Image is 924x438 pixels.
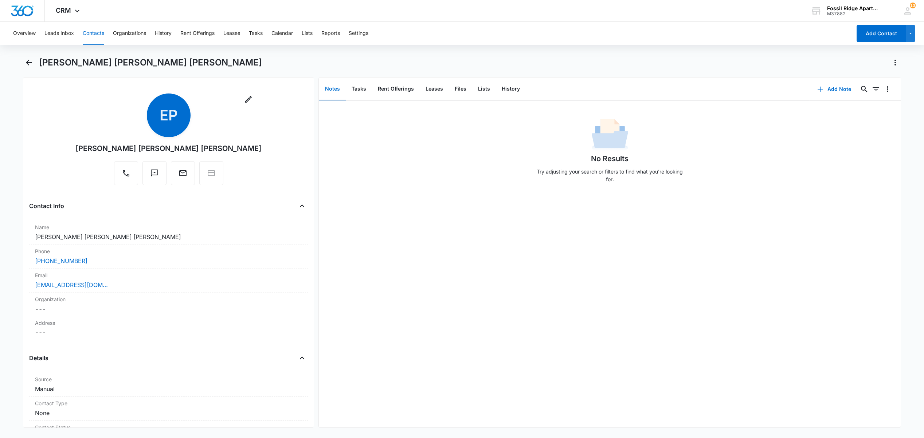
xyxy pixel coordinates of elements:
a: Email [171,172,195,179]
h4: Details [29,354,48,362]
button: Tasks [346,78,372,100]
div: account id [827,11,880,16]
div: Organization--- [29,292,308,316]
img: No Data [592,117,628,153]
div: Phone[PHONE_NUMBER] [29,244,308,268]
label: Address [35,319,302,327]
button: Lists [302,22,313,45]
div: Name[PERSON_NAME] [PERSON_NAME] [PERSON_NAME] [29,220,308,244]
h4: Contact Info [29,202,64,210]
label: Organization [35,295,302,303]
span: EP [147,93,191,137]
button: Filters [870,83,882,95]
button: Back [23,57,35,68]
button: History [155,22,172,45]
div: Email[EMAIL_ADDRESS][DOMAIN_NAME] [29,268,308,292]
label: Phone [35,247,302,255]
span: 13 [910,3,916,8]
dd: --- [35,304,302,313]
button: Organizations [113,22,146,45]
label: Source [35,375,302,383]
button: Close [296,200,308,212]
div: SourceManual [29,373,308,397]
button: Leads Inbox [44,22,74,45]
div: Address--- [29,316,308,340]
a: Call [114,172,138,179]
dd: None [35,409,302,417]
h1: [PERSON_NAME] [PERSON_NAME] [PERSON_NAME] [39,57,262,68]
h1: No Results [591,153,629,164]
div: [PERSON_NAME] [PERSON_NAME] [PERSON_NAME] [75,143,262,154]
span: CRM [56,7,71,14]
label: Contact Status [35,423,302,431]
button: Close [296,352,308,364]
label: Name [35,223,302,231]
button: Lists [472,78,496,100]
button: Rent Offerings [180,22,215,45]
button: Tasks [249,22,263,45]
button: Search... [858,83,870,95]
button: Contacts [83,22,104,45]
a: [PHONE_NUMBER] [35,256,87,265]
dd: --- [35,328,302,337]
div: notifications count [910,3,916,8]
button: Add Note [810,80,858,98]
button: Notes [319,78,346,100]
dd: Manual [35,385,302,393]
button: Text [142,161,167,185]
div: Contact TypeNone [29,397,308,421]
button: Call [114,161,138,185]
p: Try adjusting your search or filters to find what you’re looking for. [533,168,686,183]
button: Email [171,161,195,185]
button: History [496,78,526,100]
a: [EMAIL_ADDRESS][DOMAIN_NAME] [35,280,108,289]
button: Actions [889,57,901,68]
button: Overflow Menu [882,83,893,95]
button: Reports [321,22,340,45]
button: Files [449,78,472,100]
a: Text [142,172,167,179]
div: account name [827,5,880,11]
button: Leases [420,78,449,100]
dd: [PERSON_NAME] [PERSON_NAME] [PERSON_NAME] [35,232,302,241]
button: Leases [223,22,240,45]
button: Overview [13,22,36,45]
button: Add Contact [857,25,906,42]
button: Settings [349,22,368,45]
label: Email [35,271,302,279]
button: Calendar [271,22,293,45]
label: Contact Type [35,399,302,407]
button: Rent Offerings [372,78,420,100]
